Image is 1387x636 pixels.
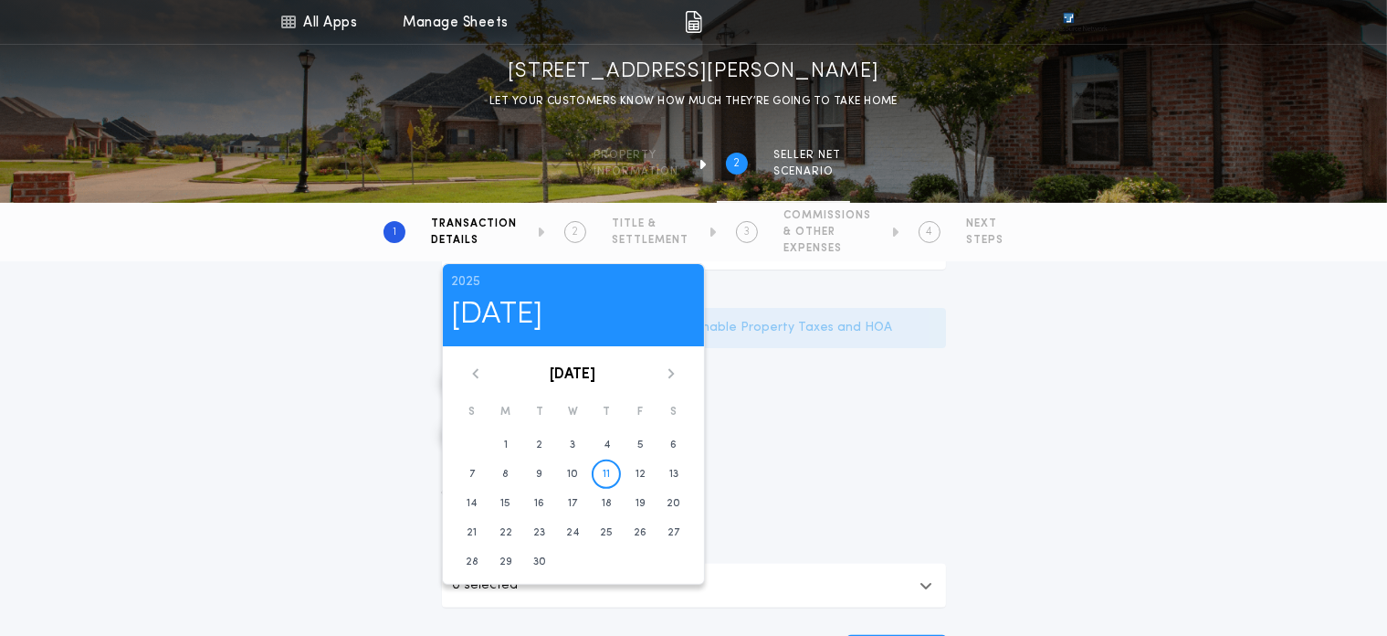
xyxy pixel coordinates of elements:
time: 30 [533,555,546,569]
button: 7 [457,460,487,489]
div: W [556,401,590,423]
button: 8 [491,460,520,489]
button: 6 [659,430,688,460]
time: 23 [533,525,545,540]
h2: 4 [927,225,933,239]
time: 22 [499,525,512,540]
button: 9 [525,460,554,489]
time: 8 [502,467,509,482]
button: 13 [659,460,688,489]
h1: [DATE] [452,291,695,338]
button: 15 [491,489,520,518]
button: 2 [525,430,554,460]
div: F [624,401,657,423]
p: 2025 [452,273,695,291]
time: 16 [534,496,544,511]
button: [DATE] [551,364,596,386]
h2: 2 [573,225,579,239]
button: 19 [625,489,655,518]
span: SELLER NET [773,148,841,163]
span: Property [594,148,678,163]
h2: 1 [393,225,396,239]
span: STEPS [966,233,1003,248]
time: 4 [604,438,610,452]
span: information [594,164,678,179]
img: img [685,11,702,33]
button: 14 [457,489,487,518]
button: 21 [457,518,487,547]
span: COMMISSIONS [783,208,871,223]
button: 10 [558,460,587,489]
time: 19 [636,496,646,511]
h1: [STREET_ADDRESS][PERSON_NAME] [509,58,879,87]
span: TRANSACTION [431,217,517,231]
button: 12 [625,460,655,489]
div: T [590,401,624,423]
time: 12 [636,467,646,482]
div: S [657,401,691,423]
button: 18 [592,489,621,518]
button: 17 [558,489,587,518]
time: 3 [570,438,575,452]
time: 21 [467,525,477,540]
button: 3 [558,430,587,460]
time: 27 [668,525,680,540]
button: 0 selected [442,564,946,608]
span: SCENARIO [773,164,841,179]
button: 16 [525,489,554,518]
span: EXPENSES [783,241,871,256]
time: 11 [603,467,610,482]
time: 25 [600,525,613,540]
button: 4 [592,430,621,460]
span: DETAILS [431,233,517,248]
span: SETTLEMENT [612,233,688,248]
button: 5 [625,430,655,460]
time: 1 [504,438,508,452]
p: LET YOUR CUSTOMERS KNOW HOW MUCH THEY’RE GOING TO TAKE HOME [489,92,898,111]
time: 15 [500,496,510,511]
button: 27 [659,518,688,547]
div: M [489,401,522,423]
button: 20 [659,489,688,518]
button: 25 [592,518,621,547]
time: 10 [567,467,578,482]
div: T [522,401,556,423]
button: 1 [491,430,520,460]
time: 18 [602,496,612,511]
time: 28 [466,555,478,569]
h2: 3 [744,225,751,239]
button: 29 [491,547,520,577]
button: 28 [457,547,487,577]
time: 17 [568,496,577,511]
span: NEXT [966,217,1003,231]
button: 11 [592,460,621,489]
h2: 2 [734,156,741,171]
time: 20 [667,496,681,511]
button: 24 [558,518,587,547]
button: 30 [525,547,554,577]
time: 2 [536,438,542,452]
time: 7 [469,467,475,482]
button: 22 [491,518,520,547]
p: 0 selected [453,575,519,597]
span: TITLE & [612,217,688,231]
time: 14 [467,496,477,511]
time: 29 [499,555,512,569]
time: 24 [566,525,579,540]
time: 9 [536,467,542,482]
time: 26 [634,525,646,540]
time: 6 [671,438,678,452]
div: S [456,401,489,423]
img: vs-icon [1030,13,1107,31]
button: 23 [525,518,554,547]
span: & OTHER [783,225,871,239]
button: 26 [625,518,655,547]
time: 13 [669,467,678,482]
time: 5 [637,438,644,452]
